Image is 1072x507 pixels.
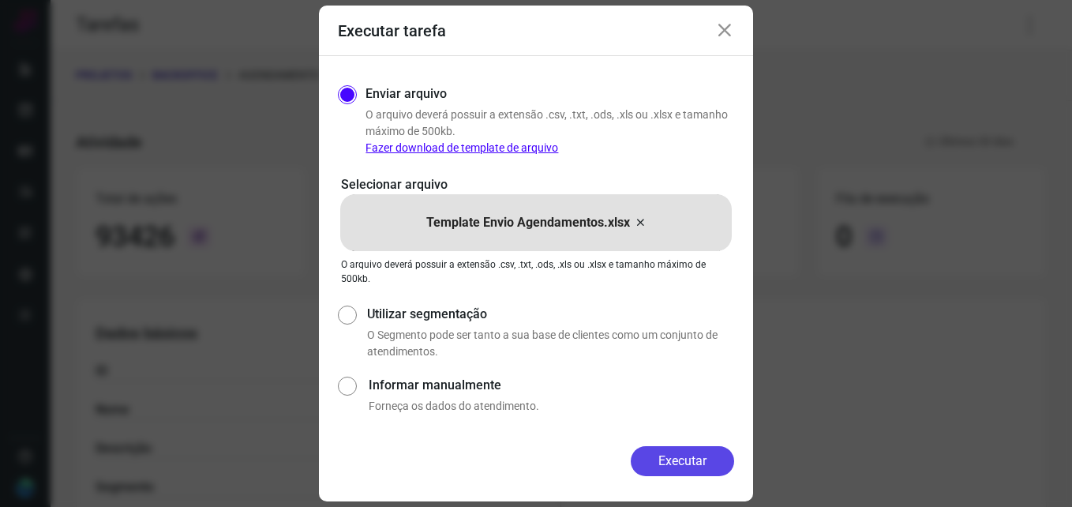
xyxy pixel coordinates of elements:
p: Forneça os dados do atendimento. [369,398,734,415]
p: O arquivo deverá possuir a extensão .csv, .txt, .ods, .xls ou .xlsx e tamanho máximo de 500kb. [365,107,734,156]
button: Executar [631,446,734,476]
label: Utilizar segmentação [367,305,734,324]
a: Fazer download de template de arquivo [365,141,558,154]
label: Informar manualmente [369,376,734,395]
p: O Segmento pode ser tanto a sua base de clientes como um conjunto de atendimentos. [367,327,734,360]
label: Enviar arquivo [365,84,447,103]
p: O arquivo deverá possuir a extensão .csv, .txt, .ods, .xls ou .xlsx e tamanho máximo de 500kb. [341,257,731,286]
h3: Executar tarefa [338,21,446,40]
p: Selecionar arquivo [341,175,731,194]
p: Template Envio Agendamentos.xlsx [426,213,630,232]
